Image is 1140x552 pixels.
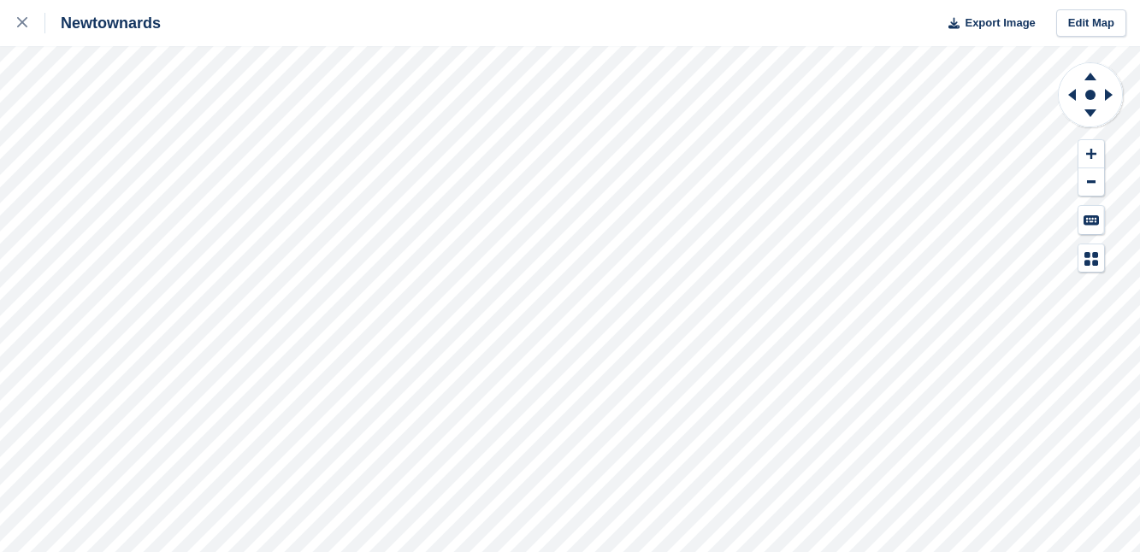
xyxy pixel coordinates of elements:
button: Zoom In [1078,140,1104,168]
button: Export Image [938,9,1036,38]
a: Edit Map [1056,9,1126,38]
button: Zoom Out [1078,168,1104,197]
div: Newtownards [45,13,161,33]
button: Map Legend [1078,244,1104,273]
span: Export Image [965,15,1035,32]
button: Keyboard Shortcuts [1078,206,1104,234]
